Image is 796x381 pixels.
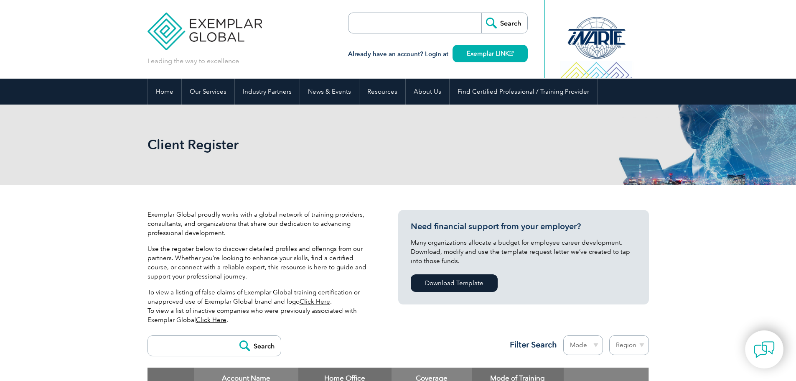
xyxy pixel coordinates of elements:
input: Search [481,13,527,33]
a: Industry Partners [235,79,300,105]
p: Use the register below to discover detailed profiles and offerings from our partners. Whether you... [148,244,373,281]
a: Home [148,79,181,105]
a: Exemplar LINK [453,45,528,62]
img: contact-chat.png [754,339,775,360]
p: Exemplar Global proudly works with a global network of training providers, consultants, and organ... [148,210,373,238]
a: News & Events [300,79,359,105]
a: Download Template [411,274,498,292]
h3: Already have an account? Login at [348,49,528,59]
a: Resources [359,79,405,105]
a: Click Here [300,298,330,305]
a: Find Certified Professional / Training Provider [450,79,597,105]
input: Search [235,336,281,356]
h3: Need financial support from your employer? [411,221,636,232]
a: About Us [406,79,449,105]
p: To view a listing of false claims of Exemplar Global training certification or unapproved use of ... [148,288,373,325]
a: Our Services [182,79,234,105]
a: Click Here [196,316,226,324]
h3: Filter Search [505,340,557,350]
h2: Client Register [148,138,498,151]
p: Many organizations allocate a budget for employee career development. Download, modify and use th... [411,238,636,266]
img: open_square.png [509,51,514,56]
p: Leading the way to excellence [148,56,239,66]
